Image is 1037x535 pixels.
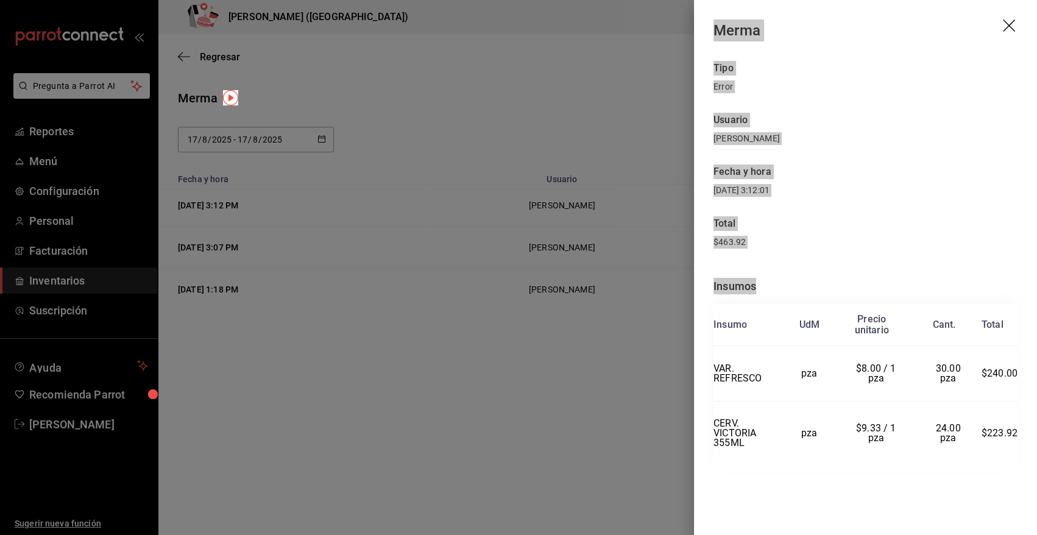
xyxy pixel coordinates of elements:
[713,19,760,41] div: Merma
[713,401,782,466] td: CERV. VICTORIA 355ML
[713,132,1018,145] div: [PERSON_NAME]
[713,165,1018,179] div: Fecha y hora
[713,216,1018,231] div: Total
[982,427,1018,439] span: $223.92
[982,367,1018,379] span: $240.00
[936,422,963,444] span: 24.00 pza
[713,61,1018,76] div: Tipo
[799,319,819,330] div: UdM
[782,401,837,466] td: pza
[982,319,1003,330] div: Total
[713,184,1018,197] div: [DATE] 3:12:01
[936,363,963,384] span: 30.00 pza
[856,422,899,444] span: $9.33 / 1 pza
[713,80,1018,93] div: Error
[856,363,899,384] span: $8.00 / 1 pza
[713,319,747,330] div: Insumo
[713,237,746,247] span: $463.92
[713,278,1018,294] div: Insumos
[713,346,782,402] td: VAR. REFRESCO
[932,319,955,330] div: Cant.
[223,90,238,105] img: Tooltip marker
[782,346,837,402] td: pza
[713,113,1018,127] div: Usuario
[854,314,888,336] div: Precio unitario
[1003,19,1018,34] button: drag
